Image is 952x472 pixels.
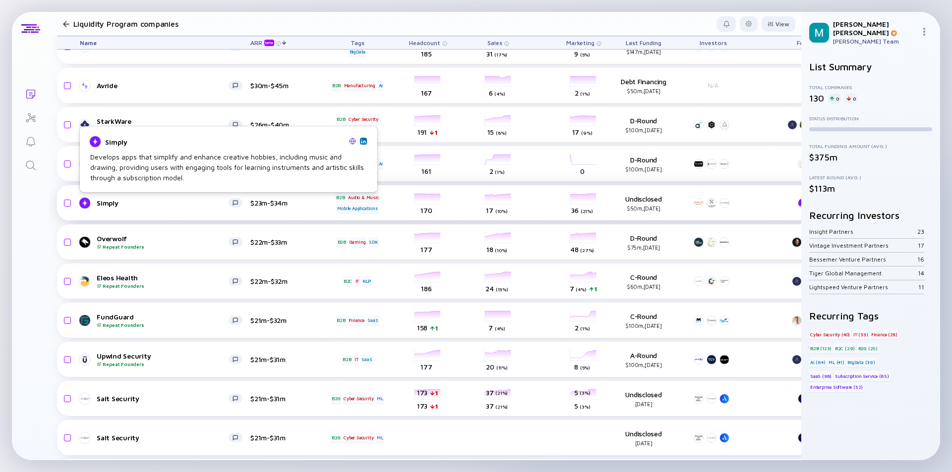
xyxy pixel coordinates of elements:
img: Menu [920,28,928,36]
div: Founders [780,36,839,49]
div: IT [355,276,360,286]
div: Finance [348,315,365,325]
div: $50m, [DATE] [611,88,676,94]
div: BigData (39) [846,357,876,367]
div: $23m-$34m [250,199,315,207]
div: $21m-$31m [250,433,315,442]
div: $21m-$32m [250,316,315,324]
div: B2G [331,433,341,443]
div: Cyber Security [343,433,374,443]
span: Last Funding [626,39,661,47]
div: Audio & Music [347,192,379,202]
a: OverwolfRepeat Founders [80,234,250,250]
div: SaaS [360,355,373,365]
div: Tags [330,36,385,49]
div: B2G [331,394,341,404]
div: Manufacturing [343,81,376,91]
div: Debt Financing [611,77,676,94]
a: Lists [12,81,49,105]
div: Simply [105,138,345,146]
div: AI [378,159,384,169]
a: StarkWareRepeat Founders [80,117,250,132]
div: 0 [845,94,858,104]
div: Name [72,36,250,49]
div: $113m [809,183,932,194]
div: Avride [97,81,229,90]
div: $22m-$32m [250,277,315,285]
div: [PERSON_NAME] [PERSON_NAME] [833,20,916,37]
div: Cyber Security (40) [809,329,851,339]
div: Simply [97,199,229,207]
div: A-Round [611,351,676,368]
div: C-Round [611,312,676,329]
a: Salt Security [80,393,250,405]
div: BigData [349,47,367,57]
div: B2B [336,114,346,124]
div: D-Round [611,234,676,251]
div: Undisclosed [611,390,676,407]
span: Marketing [566,39,595,47]
div: 11 [918,283,924,291]
div: Repeat Founders [97,283,229,289]
a: Upwind SecurityRepeat Founders [80,352,250,367]
div: 14 [918,269,924,277]
div: ML [376,394,384,404]
a: Search [12,153,49,176]
h2: Recurring Tags [809,310,932,321]
div: $30m-$45m [250,81,315,90]
div: D-Round [611,116,676,133]
h2: List Summary [809,61,932,72]
div: $100m, [DATE] [611,322,676,329]
div: AI (64) [809,357,827,367]
div: Enterprise Software (52) [809,382,864,392]
div: Total Funding Amount (Avg.) [809,143,932,149]
div: B2B [331,81,342,91]
a: Eleos HealthRepeat Founders [80,273,250,289]
a: Salt Security [80,432,250,444]
a: FundGuardRepeat Founders [80,313,250,328]
div: $375m [809,152,932,162]
div: Cyber Security [348,114,379,124]
span: Sales [487,39,502,47]
div: 130 [809,93,824,104]
div: 16 [917,256,924,263]
div: Insight Partners [809,228,917,235]
div: Repeat Founders [97,322,229,328]
div: [DATE] [611,440,676,446]
div: ML (41) [828,357,845,367]
div: $100m, [DATE] [611,127,676,133]
div: D-Round [611,156,676,172]
a: Reminders [12,129,49,153]
div: Upwind Security [97,352,229,367]
div: SaaS (98) [809,371,833,381]
div: B2B [336,315,346,325]
div: Develops apps that simplify and enhance creative hobbies, including music and drawing, providing ... [90,152,367,183]
div: [DATE] [611,401,676,407]
div: Cyber Security [343,394,374,404]
div: B2B (123) [809,343,833,353]
div: NLP [361,276,372,286]
div: Finance (28) [870,329,898,339]
div: Undisclosed [611,195,676,211]
div: SDK [368,237,378,247]
h2: Recurring Investors [809,210,932,221]
img: Simply Website [349,138,356,145]
div: Subscription Service (65) [834,371,890,381]
div: Latest Round (Avg.) [809,174,932,180]
div: 0 [828,94,841,104]
div: $50m, [DATE] [611,205,676,211]
div: Tiger Global Management [809,269,918,277]
button: View [762,16,795,32]
div: Bessemer Venture Partners [809,256,917,263]
div: IT (33) [852,329,869,339]
div: $100m, [DATE] [611,166,676,172]
div: Mobile Applications [336,204,378,213]
div: StarkWare [97,117,229,132]
div: ML [376,433,384,443]
div: Undisclosed [611,429,676,446]
div: Salt Security [97,394,229,403]
div: Overwolf [97,234,229,250]
div: B2G (25) [857,343,879,353]
div: Status Distribution [809,115,932,121]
